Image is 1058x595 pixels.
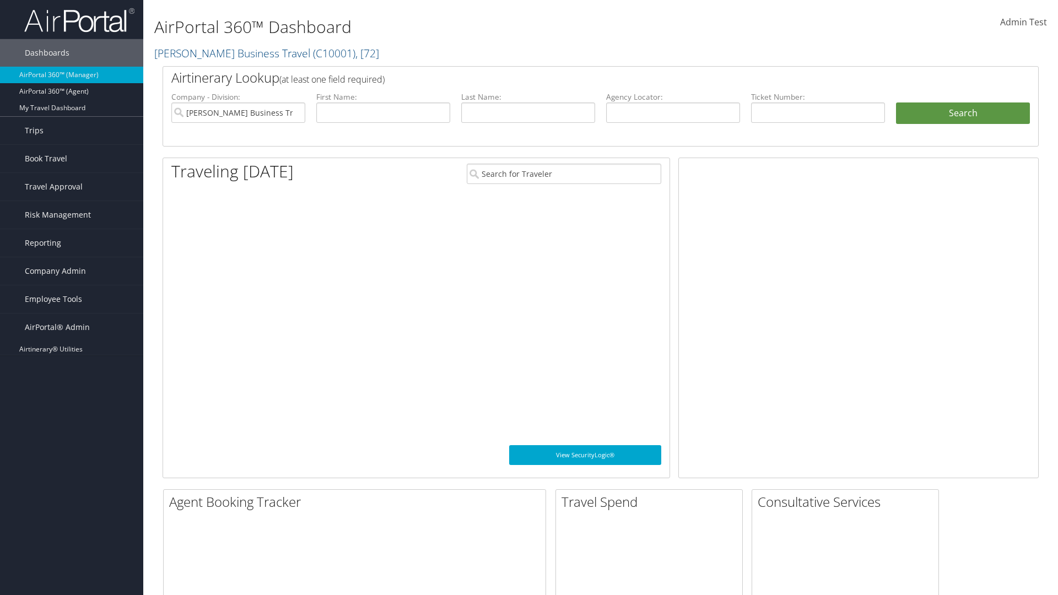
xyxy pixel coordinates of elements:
label: Last Name: [461,91,595,102]
label: Company - Division: [171,91,305,102]
button: Search [896,102,1030,125]
h2: Consultative Services [758,493,938,511]
span: Travel Approval [25,173,83,201]
a: Admin Test [1000,6,1047,40]
span: Employee Tools [25,285,82,313]
span: ( C10001 ) [313,46,355,61]
span: Book Travel [25,145,67,172]
span: , [ 72 ] [355,46,379,61]
h2: Travel Spend [562,493,742,511]
label: Ticket Number: [751,91,885,102]
span: (at least one field required) [279,73,385,85]
span: Company Admin [25,257,86,285]
span: Admin Test [1000,16,1047,28]
a: [PERSON_NAME] Business Travel [154,46,379,61]
input: Search for Traveler [467,164,661,184]
h1: AirPortal 360™ Dashboard [154,15,749,39]
span: Trips [25,117,44,144]
span: Dashboards [25,39,69,67]
span: Reporting [25,229,61,257]
span: Risk Management [25,201,91,229]
label: First Name: [316,91,450,102]
label: Agency Locator: [606,91,740,102]
h2: Agent Booking Tracker [169,493,546,511]
h1: Traveling [DATE] [171,160,294,183]
h2: Airtinerary Lookup [171,68,957,87]
img: airportal-logo.png [24,7,134,33]
span: AirPortal® Admin [25,313,90,341]
a: View SecurityLogic® [509,445,661,465]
